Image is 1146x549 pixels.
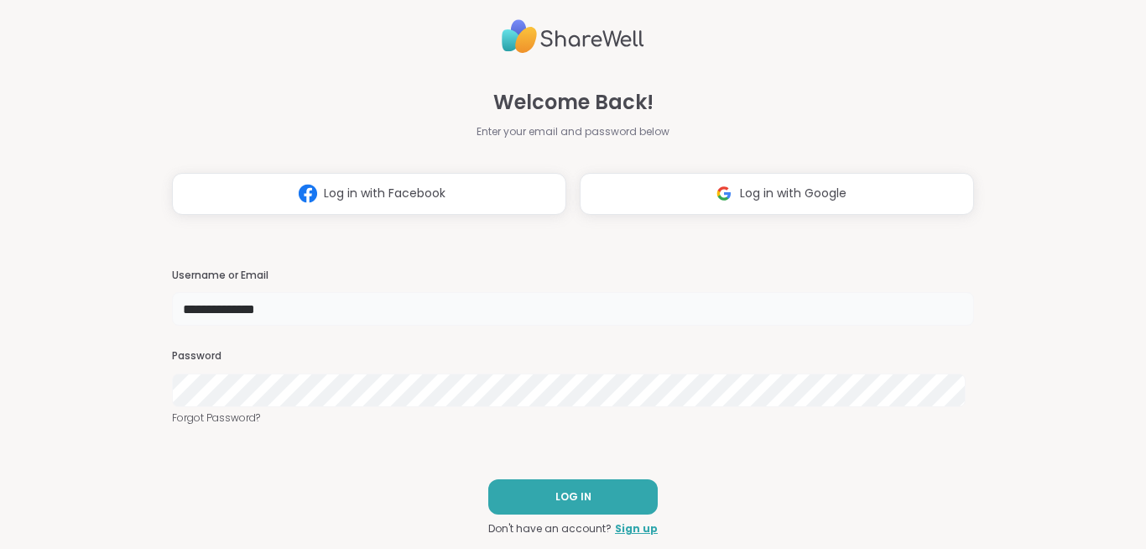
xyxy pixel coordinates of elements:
a: Sign up [615,521,658,536]
h3: Username or Email [172,269,974,283]
span: Log in with Facebook [324,185,445,202]
span: Welcome Back! [493,87,654,118]
img: ShareWell Logomark [292,178,324,209]
span: LOG IN [555,489,591,505]
img: ShareWell Logomark [708,178,740,209]
button: Log in with Google [580,173,974,215]
span: Enter your email and password below [477,124,669,139]
span: Don't have an account? [488,521,612,536]
img: ShareWell Logo [502,13,644,60]
h3: Password [172,349,974,363]
a: Forgot Password? [172,410,974,426]
span: Log in with Google [740,185,846,202]
button: Log in with Facebook [172,173,566,215]
button: LOG IN [488,479,658,515]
